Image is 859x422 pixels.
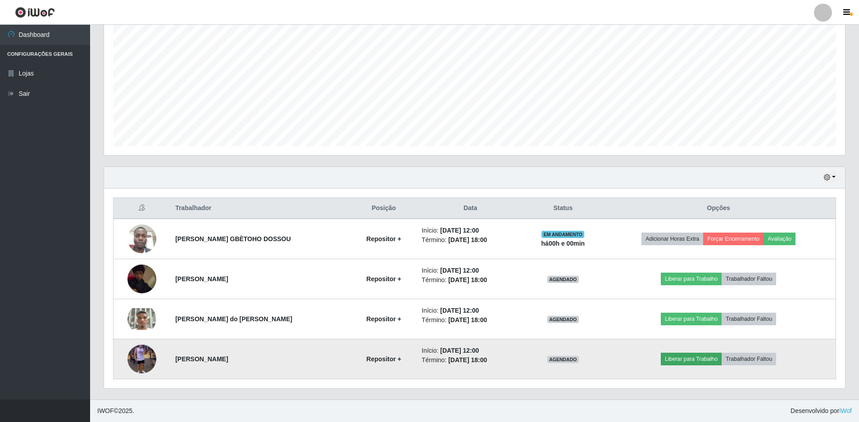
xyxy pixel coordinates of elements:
li: Término: [422,235,519,245]
li: Término: [422,315,519,325]
span: Desenvolvido por [791,406,852,416]
button: Adicionar Horas Extra [641,233,703,245]
li: Início: [422,226,519,235]
th: Trabalhador [170,198,351,219]
span: AGENDADO [547,276,579,283]
li: Término: [422,275,519,285]
strong: [PERSON_NAME] GBÈTOHO DOSSOU [175,235,291,242]
time: [DATE] 12:00 [440,227,479,234]
span: IWOF [97,407,114,414]
li: Início: [422,346,519,355]
button: Forçar Encerramento [703,233,764,245]
button: Trabalhador Faltou [722,313,776,325]
time: [DATE] 12:00 [440,347,479,354]
time: [DATE] 18:00 [448,356,487,364]
button: Liberar para Trabalho [661,273,722,285]
th: Posição [351,198,416,219]
li: Início: [422,266,519,275]
li: Início: [422,306,519,315]
time: [DATE] 18:00 [448,276,487,283]
button: Trabalhador Faltou [722,353,776,365]
strong: Repositor + [366,315,401,323]
th: Data [416,198,524,219]
a: iWof [839,407,852,414]
strong: [PERSON_NAME] [175,355,228,363]
img: CoreUI Logo [15,7,55,18]
time: [DATE] 12:00 [440,267,479,274]
li: Término: [422,355,519,365]
img: 1753039968975.jpeg [127,308,156,330]
strong: [PERSON_NAME] do [PERSON_NAME] [175,315,292,323]
strong: há 00 h e 00 min [541,240,585,247]
span: EM ANDAMENTO [541,231,584,238]
th: Status [524,198,601,219]
time: [DATE] 18:00 [448,236,487,243]
strong: Repositor + [366,275,401,283]
time: [DATE] 12:00 [440,307,479,314]
strong: Repositor + [366,355,401,363]
time: [DATE] 18:00 [448,316,487,323]
strong: Repositor + [366,235,401,242]
button: Trabalhador Faltou [722,273,776,285]
img: 1747856587825.jpeg [127,261,156,297]
button: Liberar para Trabalho [661,313,722,325]
span: AGENDADO [547,356,579,363]
span: © 2025 . [97,406,134,416]
button: Liberar para Trabalho [661,353,722,365]
img: 1747661300950.jpeg [127,220,156,258]
th: Opções [601,198,836,219]
span: AGENDADO [547,316,579,323]
button: Avaliação [764,233,795,245]
img: 1755799351460.jpeg [127,333,156,385]
strong: [PERSON_NAME] [175,275,228,283]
